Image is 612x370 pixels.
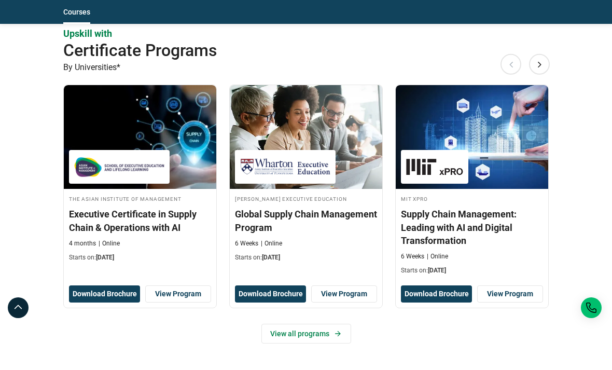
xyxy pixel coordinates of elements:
img: Global Supply Chain Management Program | Online Supply Chain and Operations Course [230,85,382,189]
h3: Supply Chain Management: Leading with AI and Digital Transformation [401,208,543,247]
p: Online [99,239,120,248]
span: [DATE] [428,267,446,274]
a: View Program [477,285,543,303]
p: Upskill with [63,27,549,40]
p: Starts on: [235,253,377,262]
span: [DATE] [262,254,280,261]
a: View Program [311,285,377,303]
a: View all programs [261,324,351,344]
a: Technology Course by MIT xPRO - November 13, 2025 MIT xPRO MIT xPRO Supply Chain Management: Lead... [396,85,548,280]
img: The Asian Institute of Management [74,155,164,179]
p: By Universities* [63,61,549,74]
p: Online [261,239,282,248]
p: Online [427,252,448,261]
h2: Certificate Programs [63,40,500,61]
span: [DATE] [96,254,114,261]
a: Supply Chain and Operations Course by Wharton Executive Education - November 13, 2025 Wharton Exe... [230,85,382,267]
p: 6 Weeks [401,252,424,261]
p: Starts on: [401,266,543,275]
img: Supply Chain Management: Leading with AI and Digital Transformation | Online Technology Course [396,85,548,189]
p: 6 Weeks [235,239,258,248]
h4: MIT xPRO [401,194,543,203]
h3: Executive Certificate in Supply Chain & Operations with AI [69,208,211,234]
h4: [PERSON_NAME] Executive Education [235,194,377,203]
h4: The Asian Institute of Management [69,194,211,203]
p: 4 months [69,239,96,248]
button: Download Brochure [235,285,306,303]
a: Supply Chain and Operations Course by The Asian Institute of Management - November 7, 2025 The As... [64,85,216,267]
h3: Global Supply Chain Management Program [235,208,377,234]
p: Starts on: [69,253,211,262]
button: Next [529,53,550,74]
button: Previous [500,53,521,74]
img: MIT xPRO [406,155,463,179]
button: Download Brochure [401,285,472,303]
img: Executive Certificate in Supply Chain & Operations with AI | Online Supply Chain and Operations C... [64,85,216,189]
button: Download Brochure [69,285,140,303]
a: View Program [145,285,211,303]
img: Wharton Executive Education [240,155,330,179]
